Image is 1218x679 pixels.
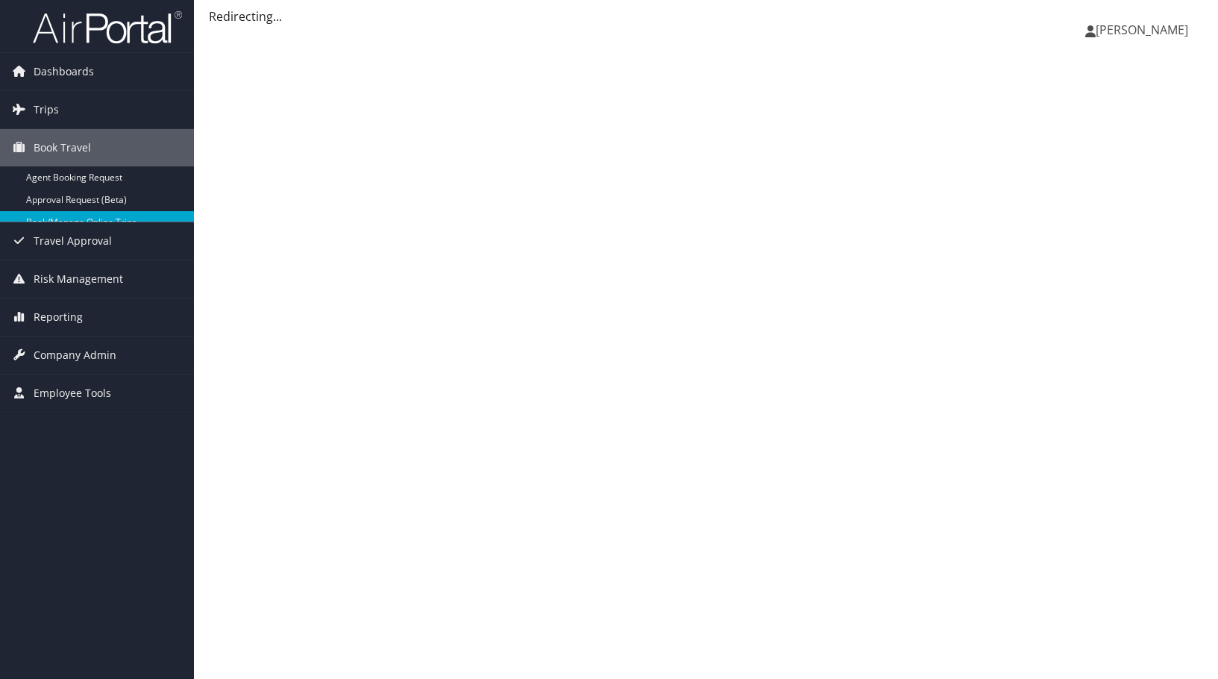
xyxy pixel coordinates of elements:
div: Redirecting... [209,7,1203,25]
a: [PERSON_NAME] [1085,7,1203,52]
img: airportal-logo.png [33,10,182,45]
span: Company Admin [34,337,116,374]
span: Reporting [34,298,83,336]
span: Dashboards [34,53,94,90]
span: Risk Management [34,260,123,298]
span: Book Travel [34,129,91,166]
span: Travel Approval [34,222,112,260]
span: Employee Tools [34,375,111,412]
span: [PERSON_NAME] [1096,22,1188,38]
span: Trips [34,91,59,128]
